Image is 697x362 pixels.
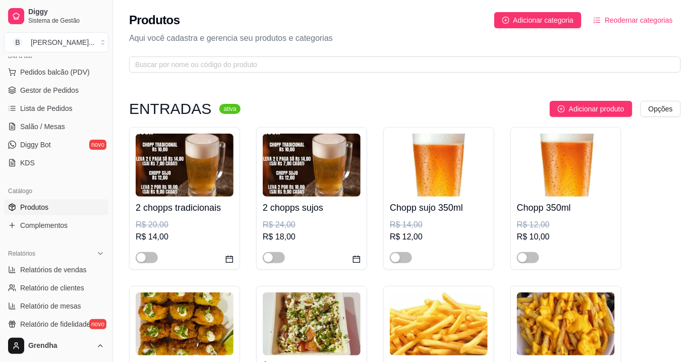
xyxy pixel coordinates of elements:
[20,301,81,311] span: Relatório de mesas
[136,219,234,231] div: R$ 20,00
[550,101,632,117] button: Adicionar produto
[558,105,565,112] span: plus-circle
[263,134,361,197] img: product-image
[20,67,90,77] span: Pedidos balcão (PDV)
[20,220,68,230] span: Complementos
[20,85,79,95] span: Gestor de Pedidos
[4,217,108,233] a: Complementos
[28,341,92,350] span: Grendha
[353,255,361,263] span: calendar
[390,231,488,243] div: R$ 12,00
[136,292,234,355] img: product-image
[129,12,180,28] h2: Produtos
[20,202,48,212] span: Produtos
[129,32,681,44] p: Aqui você cadastra e gerencia seu produtos e categorias
[4,316,108,332] a: Relatório de fidelidadenovo
[20,319,90,329] span: Relatório de fidelidade
[136,201,234,215] h4: 2 chopps tradicionais
[8,250,35,258] span: Relatórios
[649,103,673,114] span: Opções
[390,134,488,197] img: product-image
[517,134,615,197] img: product-image
[225,255,234,263] span: calendar
[20,283,84,293] span: Relatório de clientes
[517,292,615,355] img: product-image
[390,201,488,215] h4: Chopp sujo 350ml
[20,103,73,113] span: Lista de Pedidos
[502,17,509,24] span: plus-circle
[4,298,108,314] a: Relatório de mesas
[263,292,361,355] img: product-image
[517,201,615,215] h4: Chopp 350ml
[4,199,108,215] a: Produtos
[586,12,681,28] button: Reodernar categorias
[4,280,108,296] a: Relatório de clientes
[641,101,681,117] button: Opções
[28,17,104,25] span: Sistema de Gestão
[129,103,211,115] h3: ENTRADAS
[263,219,361,231] div: R$ 24,00
[20,140,51,150] span: Diggy Bot
[219,104,240,114] sup: ativa
[4,183,108,199] div: Catálogo
[263,201,361,215] h4: 2 chopps sujos
[517,231,615,243] div: R$ 10,00
[494,12,582,28] button: Adicionar categoria
[517,219,615,231] div: R$ 12,00
[4,100,108,116] a: Lista de Pedidos
[4,334,108,358] button: Grendha
[135,59,667,70] input: Buscar por nome ou código do produto
[20,265,87,275] span: Relatórios de vendas
[4,64,108,80] button: Pedidos balcão (PDV)
[390,292,488,355] img: product-image
[4,4,108,28] a: DiggySistema de Gestão
[20,122,65,132] span: Salão / Mesas
[263,231,361,243] div: R$ 18,00
[136,134,234,197] img: product-image
[594,17,601,24] span: ordered-list
[31,37,95,47] div: [PERSON_NAME] ...
[513,15,574,26] span: Adicionar categoria
[28,8,104,17] span: Diggy
[605,15,673,26] span: Reodernar categorias
[4,155,108,171] a: KDS
[20,158,35,168] span: KDS
[4,32,108,52] button: Select a team
[390,219,488,231] div: R$ 14,00
[13,37,23,47] span: B
[4,262,108,278] a: Relatórios de vendas
[4,137,108,153] a: Diggy Botnovo
[4,82,108,98] a: Gestor de Pedidos
[569,103,624,114] span: Adicionar produto
[4,118,108,135] a: Salão / Mesas
[136,231,234,243] div: R$ 14,00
